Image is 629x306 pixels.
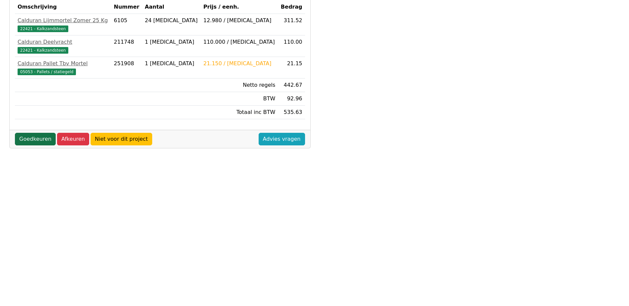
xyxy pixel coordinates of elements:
[111,57,142,78] td: 251908
[142,0,201,14] th: Aantal
[203,38,275,46] div: 110.000 / [MEDICAL_DATA]
[201,0,278,14] th: Prijs / eenh.
[203,17,275,25] div: 12.980 / [MEDICAL_DATA]
[201,106,278,119] td: Totaal inc BTW
[18,17,108,32] a: Calduran Lijmmortel Zomer 25 Kg22421 - Kalkzandsteen
[278,14,305,35] td: 311.52
[91,133,152,145] a: Niet voor dit project
[203,60,275,68] div: 21.150 / [MEDICAL_DATA]
[278,92,305,106] td: 92.96
[278,57,305,78] td: 21.15
[15,133,56,145] a: Goedkeuren
[201,92,278,106] td: BTW
[57,133,89,145] a: Afkeuren
[18,60,108,68] div: Calduran Pallet Tbv Mortel
[278,106,305,119] td: 535.63
[111,14,142,35] td: 6105
[18,38,108,46] div: Calduran Deelvracht
[278,0,305,14] th: Bedrag
[18,38,108,54] a: Calduran Deelvracht22421 - Kalkzandsteen
[18,60,108,76] a: Calduran Pallet Tbv Mortel05053 - Pallets / statiegeld
[278,78,305,92] td: 442.67
[145,17,198,25] div: 24 [MEDICAL_DATA]
[18,47,68,54] span: 22421 - Kalkzandsteen
[145,38,198,46] div: 1 [MEDICAL_DATA]
[259,133,305,145] a: Advies vragen
[145,60,198,68] div: 1 [MEDICAL_DATA]
[201,78,278,92] td: Netto regels
[111,35,142,57] td: 211748
[111,0,142,14] th: Nummer
[18,25,68,32] span: 22421 - Kalkzandsteen
[15,0,111,14] th: Omschrijving
[278,35,305,57] td: 110.00
[18,69,76,75] span: 05053 - Pallets / statiegeld
[18,17,108,25] div: Calduran Lijmmortel Zomer 25 Kg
